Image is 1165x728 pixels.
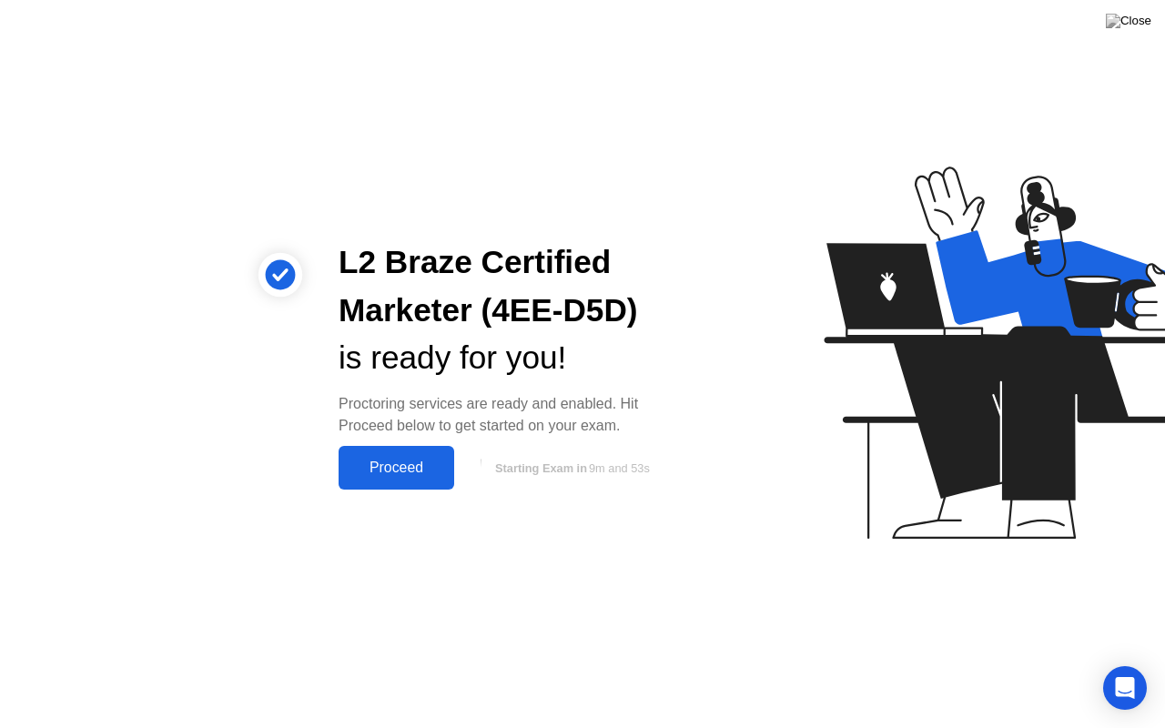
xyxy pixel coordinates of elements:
[339,334,677,382] div: is ready for you!
[344,460,449,476] div: Proceed
[589,461,650,475] span: 9m and 53s
[1103,666,1147,710] div: Open Intercom Messenger
[339,393,677,437] div: Proctoring services are ready and enabled. Hit Proceed below to get started on your exam.
[1106,14,1151,28] img: Close
[339,446,454,490] button: Proceed
[339,238,677,335] div: L2 Braze Certified Marketer (4EE-D5D)
[463,450,677,485] button: Starting Exam in9m and 53s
